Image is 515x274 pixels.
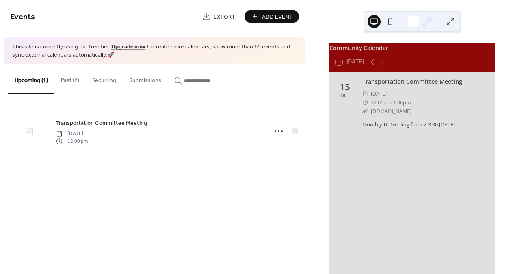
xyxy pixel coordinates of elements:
div: 15 [340,83,350,92]
span: Add Event [262,13,293,21]
button: Submissions [123,64,168,93]
span: [DATE] [371,89,387,98]
span: Events [10,9,35,25]
a: Export [196,10,241,23]
a: Transportation Committee Meeting [56,118,147,128]
span: [DATE] [56,130,88,137]
span: 12:00 pm [56,137,88,145]
button: Add Event [245,10,299,23]
button: Recurring [86,64,123,93]
span: - [392,98,393,107]
div: ​ [362,98,368,107]
span: This site is currently using the free tier. to create more calendars, show more than 10 events an... [12,43,297,59]
div: Oct [340,93,349,98]
div: ​ [362,107,368,115]
span: 1:00pm [393,98,411,107]
div: ​ [362,89,368,98]
a: Upgrade now [111,41,145,52]
span: Transportation Committee Meeting [56,119,147,128]
div: Community Calendar [329,43,495,52]
a: Transportation Committee Meeting [362,78,462,85]
span: 12:00pm [371,98,392,107]
button: Upcoming (1) [8,64,54,94]
span: Export [214,13,235,21]
button: Past (2) [54,64,86,93]
a: [DOMAIN_NAME] [371,108,411,115]
div: Monthly TC Meeting from 2-3:30 [DATE] [362,121,489,129]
